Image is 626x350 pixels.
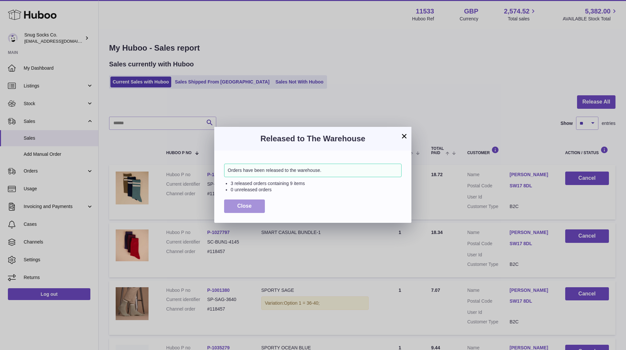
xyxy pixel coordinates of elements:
[224,199,265,213] button: Close
[224,133,402,144] h3: Released to The Warehouse
[400,132,408,140] button: ×
[224,164,402,177] div: Orders have been released to the warehouse.
[237,203,252,209] span: Close
[231,187,402,193] li: 0 unreleased orders
[231,180,402,187] li: 3 released orders containing 9 items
